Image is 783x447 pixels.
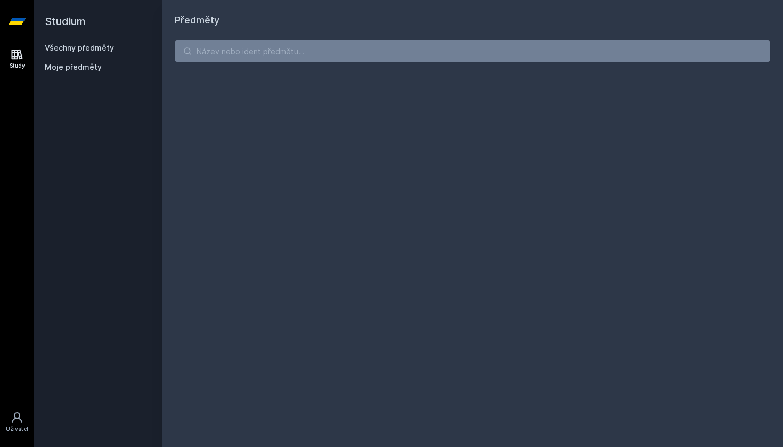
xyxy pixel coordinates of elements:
h1: Předměty [175,13,770,28]
span: Moje předměty [45,62,102,72]
input: Název nebo ident předmětu… [175,40,770,62]
a: Uživatel [2,406,32,438]
div: Study [10,62,25,70]
a: Všechny předměty [45,43,114,52]
div: Uživatel [6,425,28,433]
a: Study [2,43,32,75]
